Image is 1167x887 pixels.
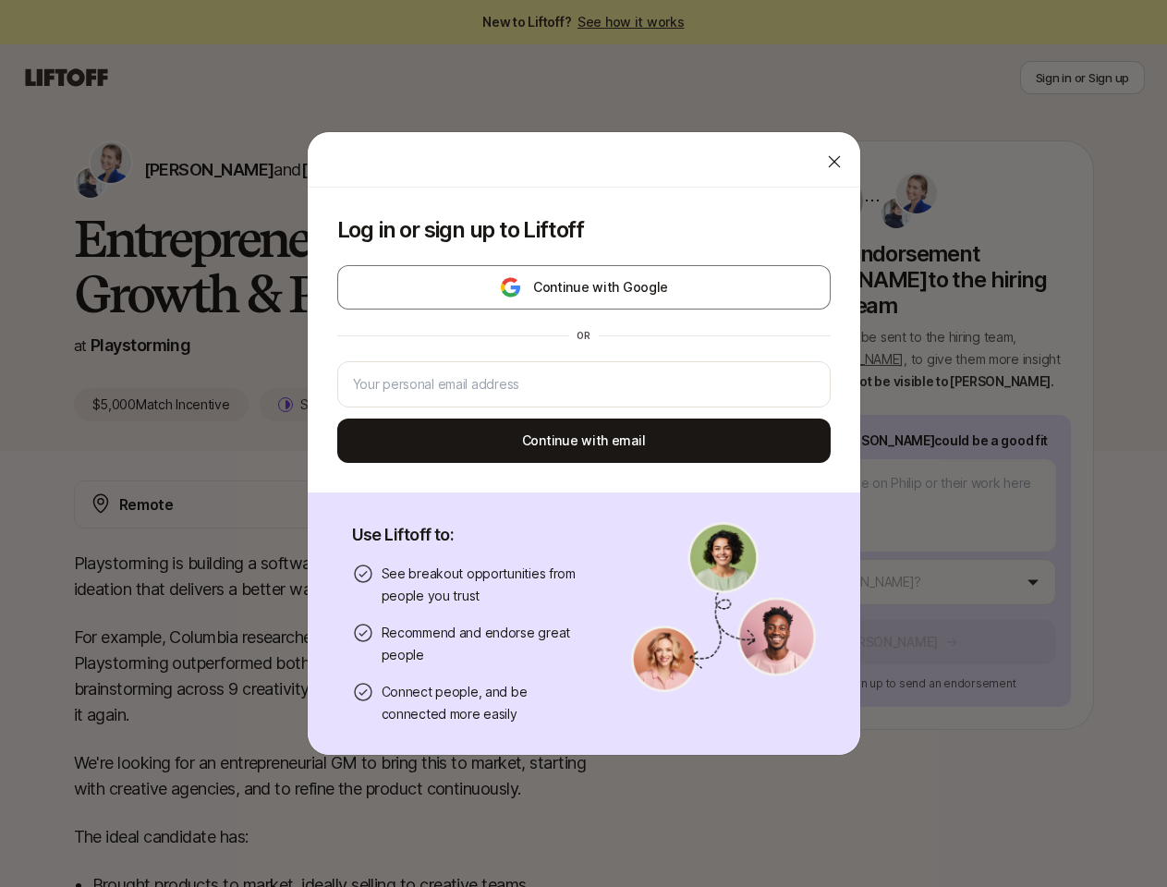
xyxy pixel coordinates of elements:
img: google-logo [499,276,522,298]
p: Recommend and endorse great people [382,622,587,666]
button: Continue with email [337,419,831,463]
button: Continue with Google [337,265,831,310]
p: Use Liftoff to: [352,522,587,548]
img: signup-banner [631,522,816,692]
p: See breakout opportunities from people you trust [382,563,587,607]
div: or [569,328,599,343]
input: Your personal email address [353,373,815,395]
p: Connect people, and be connected more easily [382,681,587,725]
p: Log in or sign up to Liftoff [337,217,831,243]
